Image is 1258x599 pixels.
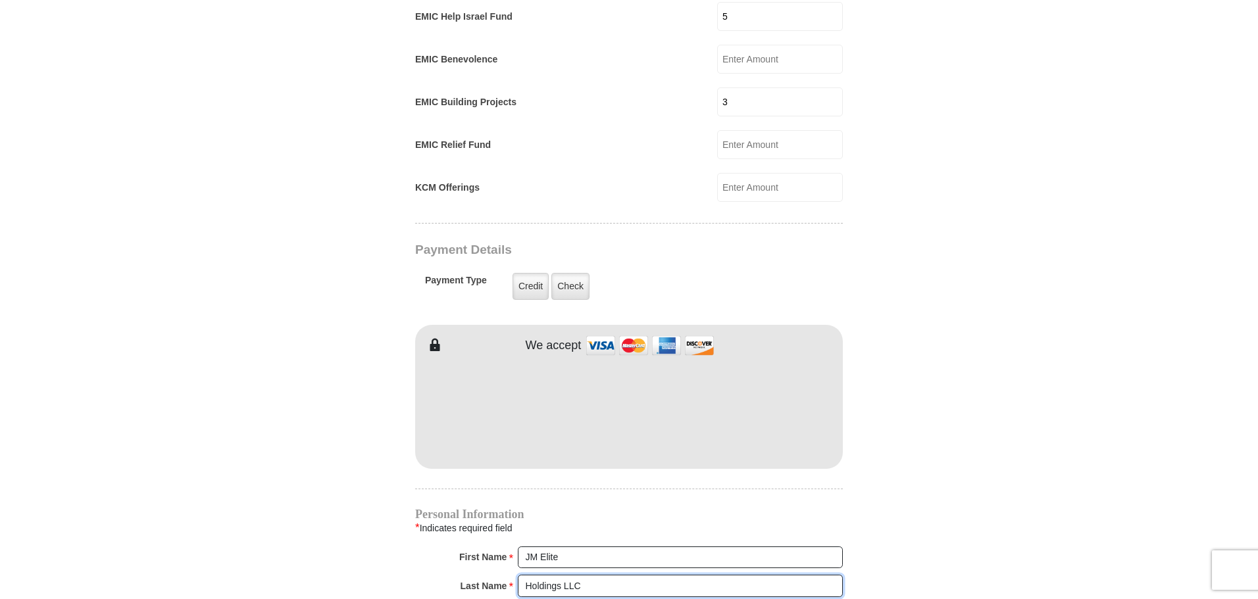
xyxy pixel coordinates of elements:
[459,548,507,566] strong: First Name
[717,45,843,74] input: Enter Amount
[513,273,549,300] label: Credit
[415,10,513,24] label: EMIC Help Israel Fund
[551,273,590,300] label: Check
[717,2,843,31] input: Enter Amount
[717,130,843,159] input: Enter Amount
[717,173,843,202] input: Enter Amount
[415,138,491,152] label: EMIC Relief Fund
[425,275,487,293] h5: Payment Type
[415,509,843,519] h4: Personal Information
[415,243,751,258] h3: Payment Details
[526,339,582,353] h4: We accept
[584,331,716,360] img: credit cards accepted
[717,87,843,116] input: Enter Amount
[415,519,843,537] div: Indicates required field
[415,95,516,109] label: EMIC Building Projects
[415,181,480,195] label: KCM Offerings
[415,53,497,66] label: EMIC Benevolence
[461,577,507,595] strong: Last Name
